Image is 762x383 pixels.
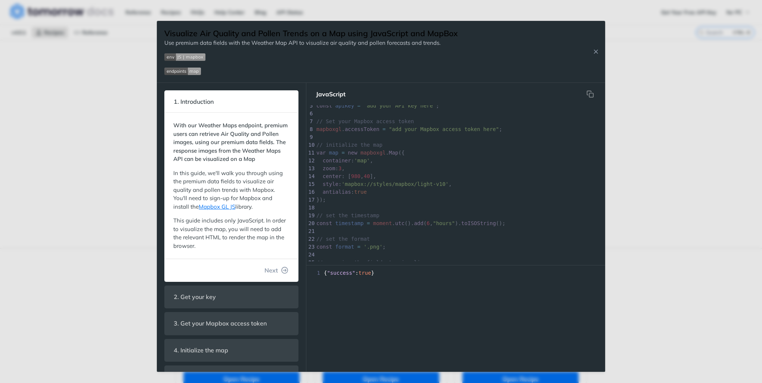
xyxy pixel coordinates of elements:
section: 4. Initialize the map [164,339,298,362]
div: 10 [306,141,314,149]
span: map [329,150,338,156]
div: 19 [306,212,314,219]
span: Expand image [164,67,458,75]
div: 11 [306,149,314,157]
span: const [316,103,332,109]
span: center [323,173,342,179]
div: 12 [306,157,314,165]
span: utc [395,220,405,226]
span: : , [316,181,452,187]
section: 1. IntroductionWith our Weather Maps endpoint, premium users can retrieve Air Quality and Pollen ... [164,90,298,282]
section: 2. Get your key [164,286,298,308]
div: 20 [306,219,314,227]
div: 23 [306,243,314,251]
span: // set the format [316,236,370,242]
span: 'map' [354,158,370,164]
p: In this guide, we'll walk you through using the premium data fields to visualize air quality and ... [173,169,289,211]
div: 6 [306,110,314,118]
span: true [354,189,367,195]
span: . ; [316,126,502,132]
span: container [323,158,351,164]
span: antialias [323,189,351,195]
span: 'mapbox://styles/mapbox/light-v10' [341,181,449,187]
span: 1 [306,269,322,277]
span: accessToken [345,126,380,132]
span: }); [316,197,326,203]
span: : [ , ], [316,173,376,179]
span: 4. Initialize the map [168,343,233,358]
button: Next [258,263,294,278]
span: 2. Get your key [168,290,221,304]
div: 25 [306,259,314,267]
span: = [357,103,360,109]
h1: Visualize Air Quality and Pollen Trends on a Map using JavaScript and MapBox [164,28,458,39]
button: JavaScript [310,87,351,102]
a: Mapbox GL JS [199,203,235,210]
span: // organize the fields to visualize [316,259,427,265]
span: ; [316,244,386,250]
div: 24 [306,251,314,259]
span: 3 [338,165,341,171]
img: env [164,53,205,61]
strong: With our Weather Maps endpoint, premium users can retrieve Air Quality and Pollen images, using o... [173,122,288,162]
span: ; [316,103,439,109]
span: . ({ [316,150,405,156]
div: 7 [306,118,314,125]
div: 16 [306,188,314,196]
span: style [323,181,338,187]
div: 5 [306,102,314,110]
span: 980 [351,173,360,179]
span: 6 [427,220,430,226]
button: Close Recipe [590,48,601,55]
div: 15 [306,180,314,188]
span: : , [316,165,345,171]
span: = [367,220,370,226]
span: Expand image [164,53,458,61]
div: 18 [306,204,314,212]
div: { : } [306,269,605,277]
img: endpoint [164,68,201,75]
span: : [316,189,367,195]
span: 1. Introduction [168,94,219,109]
span: "hours" [433,220,455,226]
div: 13 [306,165,314,172]
span: moment [373,220,392,226]
span: : , [316,158,373,164]
span: // set the timestamp [316,212,380,218]
span: add [414,220,423,226]
span: "success" [327,270,355,276]
button: Copy [583,87,598,102]
span: const [316,244,332,250]
span: const [316,220,332,226]
span: format [335,244,354,250]
div: 9 [306,133,314,141]
div: 22 [306,235,314,243]
section: 3. Get your Mapbox access token [164,312,298,335]
span: = [357,244,360,250]
span: // Set your Mapbox access token [316,118,414,124]
span: var [316,150,326,156]
span: apiKey [335,103,354,109]
span: // initialize the map [316,142,382,148]
span: = [341,150,344,156]
svg: hidden [586,90,594,98]
span: toISOString [461,220,496,226]
div: 21 [306,227,314,235]
div: 8 [306,125,314,133]
span: Next [264,266,278,275]
span: mapboxgl [316,126,341,132]
div: 14 [306,172,314,180]
span: . (). ( , ). (); [316,220,505,226]
span: = [382,126,385,132]
p: Use premium data fields with the Weather Map API to visualize air quality and pollen forecasts an... [164,39,458,47]
p: This guide includes only JavaScript. In order to visualize the map, you will need to add the rele... [173,217,289,250]
span: true [359,270,371,276]
span: 3. Get your Mapbox access token [168,316,272,331]
span: mapboxgl [360,150,385,156]
span: timestamp [335,220,364,226]
span: zoom [323,165,335,171]
div: 17 [306,196,314,204]
span: Map [389,150,398,156]
span: '.png' [363,244,382,250]
span: "add your API key here" [363,103,436,109]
